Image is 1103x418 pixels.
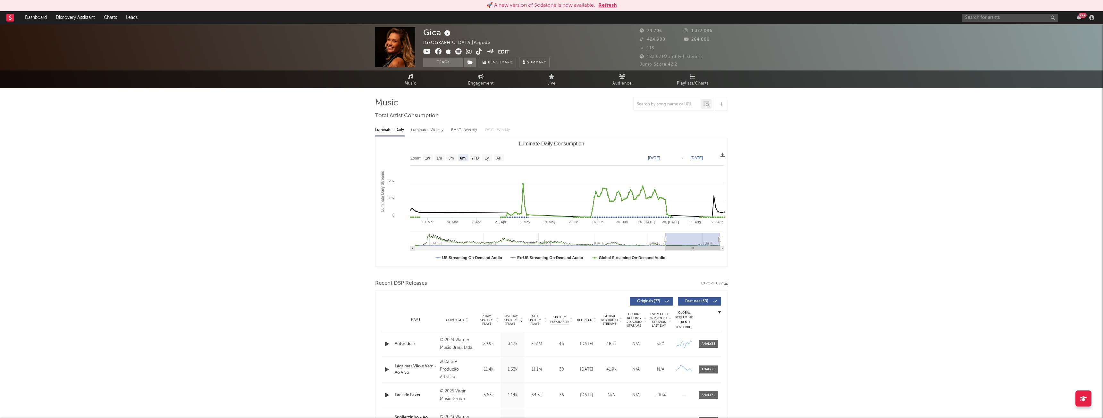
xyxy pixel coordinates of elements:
button: Features(39) [678,297,721,306]
text: 20k [389,179,394,183]
button: 99+ [1077,15,1081,20]
div: N/A [650,366,671,373]
span: Total Artist Consumption [375,112,439,120]
div: 64.5k [526,392,547,398]
div: 36 [550,392,573,398]
text: 10k [389,196,394,200]
div: N/A [625,341,647,347]
text: Global Streaming On-Demand Audio [599,256,666,260]
a: Antes de Ir [395,341,437,347]
div: ~ 10 % [650,392,671,398]
a: Charts [99,11,122,24]
text: 0 [392,213,394,217]
span: Originals ( 77 ) [634,299,663,303]
span: Summary [527,61,546,64]
text: 24. Mar [446,220,458,224]
text: 1w [425,156,430,160]
div: 38 [550,366,573,373]
text: 10. Mar [422,220,434,224]
a: Audience [587,70,657,88]
div: Luminate - Daily [375,125,405,135]
div: N/A [625,366,647,373]
svg: Luminate Daily Consumption [375,138,728,266]
button: Export CSV [701,282,728,285]
div: N/A [601,392,622,398]
span: Copyright [446,318,465,322]
span: Global ATD Audio Streams [601,314,618,326]
a: Engagement [446,70,516,88]
div: N/A [625,392,647,398]
span: Engagement [468,80,494,87]
span: Estimated % Playlist Streams Last Day [650,312,668,328]
input: Search by song name or URL [634,102,701,107]
button: Track [423,58,463,67]
div: 11.1M [526,366,547,373]
a: Fácil de Fazer [395,392,437,398]
a: Dashboard [21,11,51,24]
span: 7 Day Spotify Plays [478,314,495,326]
span: 264.000 [684,37,710,42]
span: Playlists/Charts [677,80,709,87]
span: Features ( 39 ) [682,299,711,303]
a: Playlists/Charts [657,70,728,88]
div: 5.63k [478,392,499,398]
span: Live [547,80,556,87]
text: Luminate Daily Streams [380,171,385,212]
div: Gica [423,27,452,38]
div: [GEOGRAPHIC_DATA] | Pagode [423,39,498,47]
text: 14. [DATE] [638,220,655,224]
span: 183.071 Monthly Listeners [640,55,703,59]
span: 424.900 [640,37,665,42]
div: [DATE] [576,392,597,398]
text: → [680,156,684,160]
button: Originals(77) [630,297,673,306]
div: Global Streaming Trend (Last 60D) [675,310,694,330]
input: Search for artists [962,14,1058,22]
div: 99 + [1079,13,1087,18]
a: Music [375,70,446,88]
div: 46 [550,341,573,347]
span: Music [405,80,417,87]
div: 41.9k [601,366,622,373]
text: Zoom [410,156,420,160]
text: 28. [DATE] [662,220,679,224]
a: Lágrimas Vão e Vem - Ao Vivo [395,363,437,376]
a: Discovery Assistant [51,11,99,24]
text: US Streaming On-Demand Audio [442,256,502,260]
div: 1.63k [502,366,523,373]
span: 1.377.096 [684,29,712,33]
span: 113 [640,46,654,50]
div: © 2025 Virgin Music Group [440,388,475,403]
div: [DATE] [576,341,597,347]
text: 5. May [519,220,530,224]
a: Benchmark [479,58,516,67]
text: 6m [460,156,466,160]
text: 3m [449,156,454,160]
div: 1.14k [502,392,523,398]
span: Last Day Spotify Plays [502,314,519,326]
span: Jump Score: 42.2 [640,62,677,67]
text: Luminate Daily Consumption [519,141,585,146]
span: Global Rolling 7D Audio Streams [625,312,643,328]
text: [DATE] [648,156,660,160]
text: [DATE] [691,156,703,160]
span: ATD Spotify Plays [526,314,543,326]
span: Benchmark [488,59,512,67]
text: 1y [485,156,489,160]
text: 19. May [543,220,556,224]
div: [DATE] [576,366,597,373]
text: 21. Apr [495,220,506,224]
div: 185k [601,341,622,347]
div: 11.4k [478,366,499,373]
div: BMAT - Weekly [451,125,478,135]
span: 74.706 [640,29,662,33]
div: Luminate - Weekly [411,125,445,135]
div: 🚀 A new version of Sodatone is now available. [486,2,595,9]
text: All [496,156,501,160]
a: Live [516,70,587,88]
button: Edit [498,48,509,56]
div: 2022 G.V Produção Artística [440,358,475,381]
